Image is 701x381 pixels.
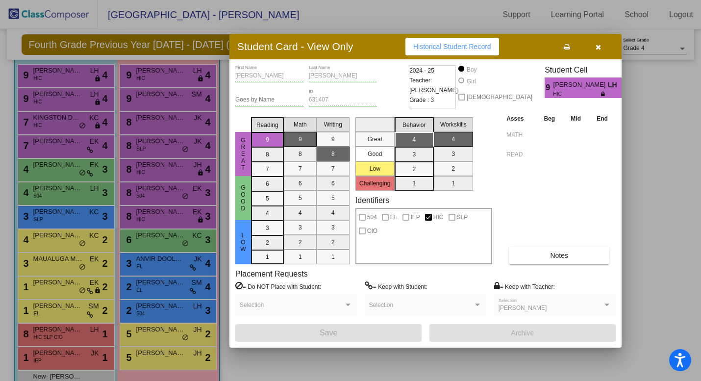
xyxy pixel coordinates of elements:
th: End [589,113,616,124]
th: Mid [563,113,589,124]
input: assessment [506,127,533,142]
span: HIC [553,90,601,98]
th: Asses [504,113,536,124]
span: LH [608,80,622,90]
div: Boy [466,65,477,74]
span: 2024 - 25 [409,66,434,76]
input: assessment [506,147,533,162]
span: HIC [433,211,444,223]
span: Good [239,184,248,212]
div: Girl [466,77,476,86]
span: 4 [622,82,630,94]
button: Archive [429,324,616,342]
label: Placement Requests [235,269,308,279]
span: SLP [457,211,468,223]
label: = Keep with Teacher: [494,281,555,291]
span: [PERSON_NAME] [553,80,608,90]
input: Enter ID [309,97,377,103]
button: Save [235,324,422,342]
span: IEP [411,211,420,223]
span: Archive [511,329,534,337]
h3: Student Card - View Only [237,40,353,52]
input: goes by name [235,97,304,103]
span: CIO [367,225,377,237]
th: Beg [536,113,563,124]
span: Low [239,232,248,253]
span: Notes [550,252,568,259]
span: [DEMOGRAPHIC_DATA] [467,91,532,103]
span: EL [390,211,398,223]
span: Grade : 3 [409,95,434,105]
h3: Student Cell [545,65,630,75]
span: Save [320,329,337,337]
button: Historical Student Record [405,38,499,55]
label: = Do NOT Place with Student: [235,281,321,291]
span: [PERSON_NAME] [499,305,547,311]
label: Identifiers [355,196,389,205]
label: = Keep with Student: [365,281,427,291]
span: Great [239,137,248,171]
span: Historical Student Record [413,43,491,51]
button: Notes [509,247,609,264]
span: 504 [367,211,377,223]
span: Teacher: [PERSON_NAME] [409,76,458,95]
span: 9 [545,82,553,94]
